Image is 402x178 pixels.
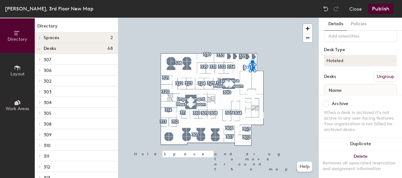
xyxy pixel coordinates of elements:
span: 306 [44,68,52,73]
input: Add amenities [327,32,384,39]
span: 312 [44,164,50,170]
span: 310 [44,143,51,148]
div: Desk Type [324,47,397,52]
button: DeleteRemoves all associated reservation and assignment information [319,150,402,178]
button: Duplicate [319,138,402,150]
span: 311 [44,154,49,159]
span: 308 [44,122,52,127]
button: Publish [368,4,393,14]
span: 309 [44,132,52,138]
span: Directory [8,37,27,42]
div: [PERSON_NAME], 3rd Floor New Map [5,5,94,13]
button: Policies [347,18,370,31]
span: 303 [44,89,52,95]
button: Ungroup [374,71,397,82]
button: Hoteled [324,55,397,66]
span: 302 [44,79,52,84]
span: 304 [44,100,52,105]
h1: Directory [35,23,118,33]
div: Removes all associated reservation and assignment information [323,160,398,172]
span: Layout [10,71,25,77]
div: Desks [324,74,336,79]
span: Name [326,85,345,96]
span: 2 [110,35,113,40]
span: Desks [44,46,56,51]
span: Work Areas [6,106,29,111]
button: Help [297,162,312,172]
img: Redo [333,6,339,12]
div: When a desk is archived it's not active in any user-facing features. Your organization is not bil... [324,110,397,133]
img: Undo [323,6,329,12]
span: 307 [44,57,51,62]
span: 68 [107,46,113,51]
span: 305 [44,111,52,116]
span: Spaces [44,35,59,40]
button: Details [325,18,347,31]
button: Close [349,4,362,14]
div: Archive [332,101,348,106]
